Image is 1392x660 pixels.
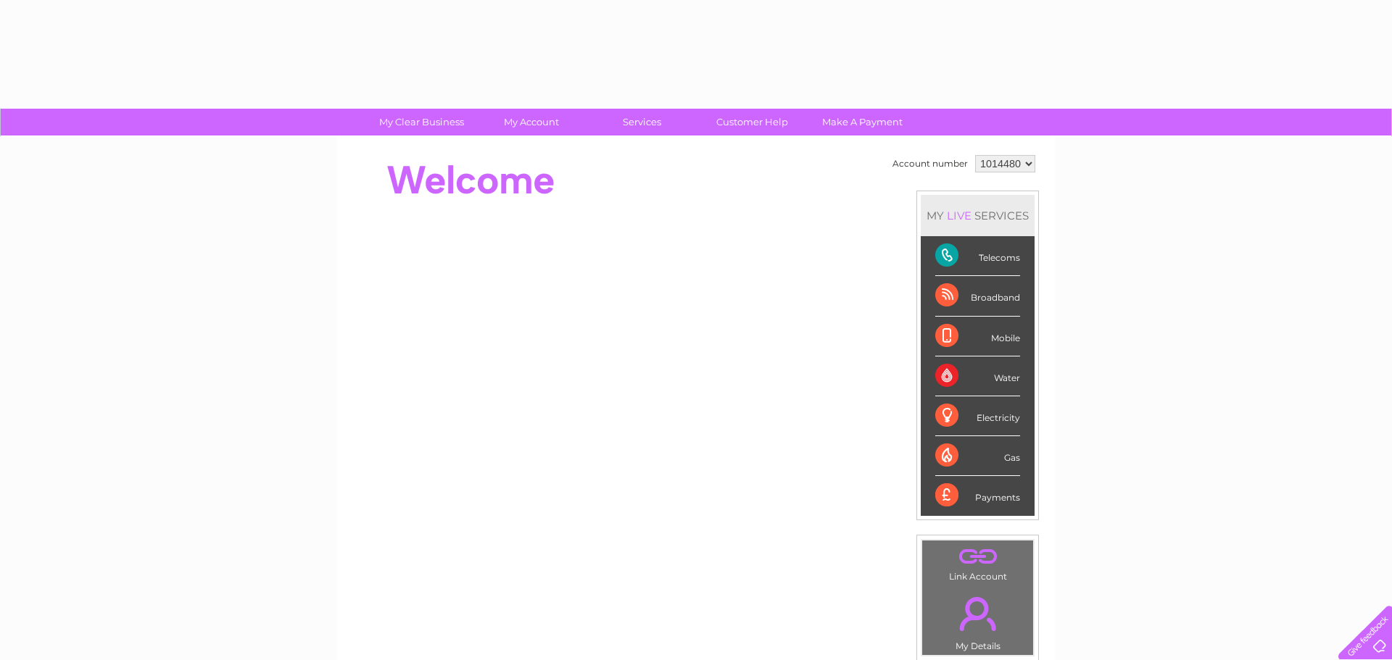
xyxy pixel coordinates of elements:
[921,585,1034,656] td: My Details
[582,109,702,135] a: Services
[935,356,1020,396] div: Water
[935,236,1020,276] div: Telecoms
[935,476,1020,515] div: Payments
[935,396,1020,436] div: Electricity
[692,109,812,135] a: Customer Help
[362,109,481,135] a: My Clear Business
[926,544,1029,569] a: .
[935,317,1020,356] div: Mobile
[926,588,1029,639] a: .
[935,436,1020,476] div: Gas
[944,209,974,222] div: LIVE
[921,195,1035,236] div: MY SERVICES
[472,109,592,135] a: My Account
[889,151,971,176] td: Account number
[803,109,922,135] a: Make A Payment
[921,540,1034,585] td: Link Account
[935,276,1020,316] div: Broadband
